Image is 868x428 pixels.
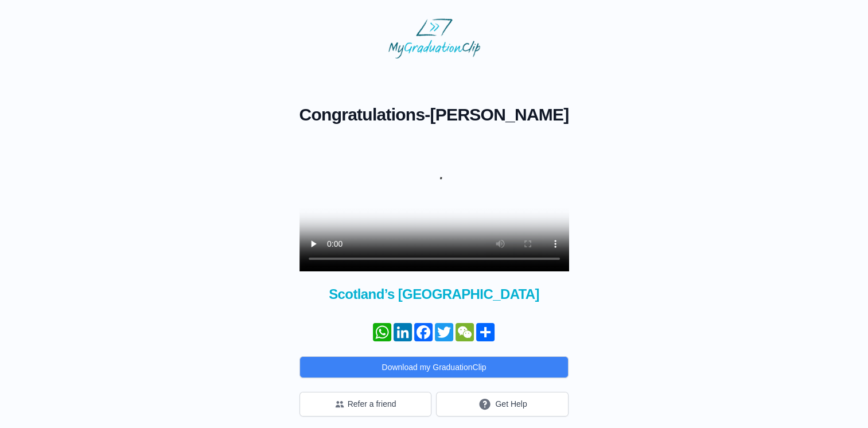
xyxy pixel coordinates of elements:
[299,392,432,417] button: Refer a friend
[454,323,475,341] a: WeChat
[475,323,496,341] a: Share
[299,105,425,124] span: Congratulations
[436,392,569,417] button: Get Help
[434,323,454,341] a: Twitter
[388,18,480,59] img: MyGraduationClip
[299,285,569,304] span: Scotland’s [GEOGRAPHIC_DATA]
[392,323,413,341] a: LinkedIn
[430,105,569,124] span: [PERSON_NAME]
[299,104,569,125] h1: -
[413,323,434,341] a: Facebook
[372,323,392,341] a: WhatsApp
[299,356,569,378] button: Download my GraduationClip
